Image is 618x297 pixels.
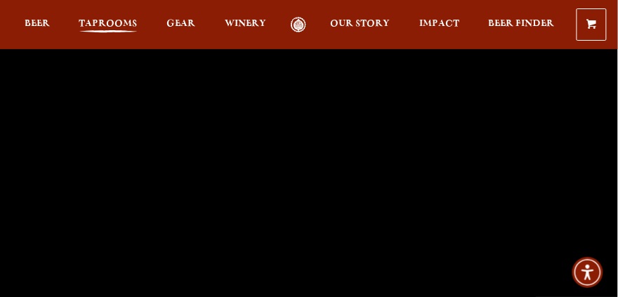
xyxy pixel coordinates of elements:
[166,18,195,29] span: Gear
[281,17,316,33] a: Odell Home
[79,17,138,33] a: Taprooms
[489,17,555,33] a: Beer Finder
[25,17,50,33] a: Beer
[419,17,459,33] a: Impact
[79,18,138,29] span: Taprooms
[489,18,555,29] span: Beer Finder
[225,18,266,29] span: Winery
[331,17,390,33] a: Our Story
[419,18,459,29] span: Impact
[166,17,195,33] a: Gear
[225,17,266,33] a: Winery
[25,18,50,29] span: Beer
[331,18,390,29] span: Our Story
[572,257,603,288] div: Accessibility Menu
